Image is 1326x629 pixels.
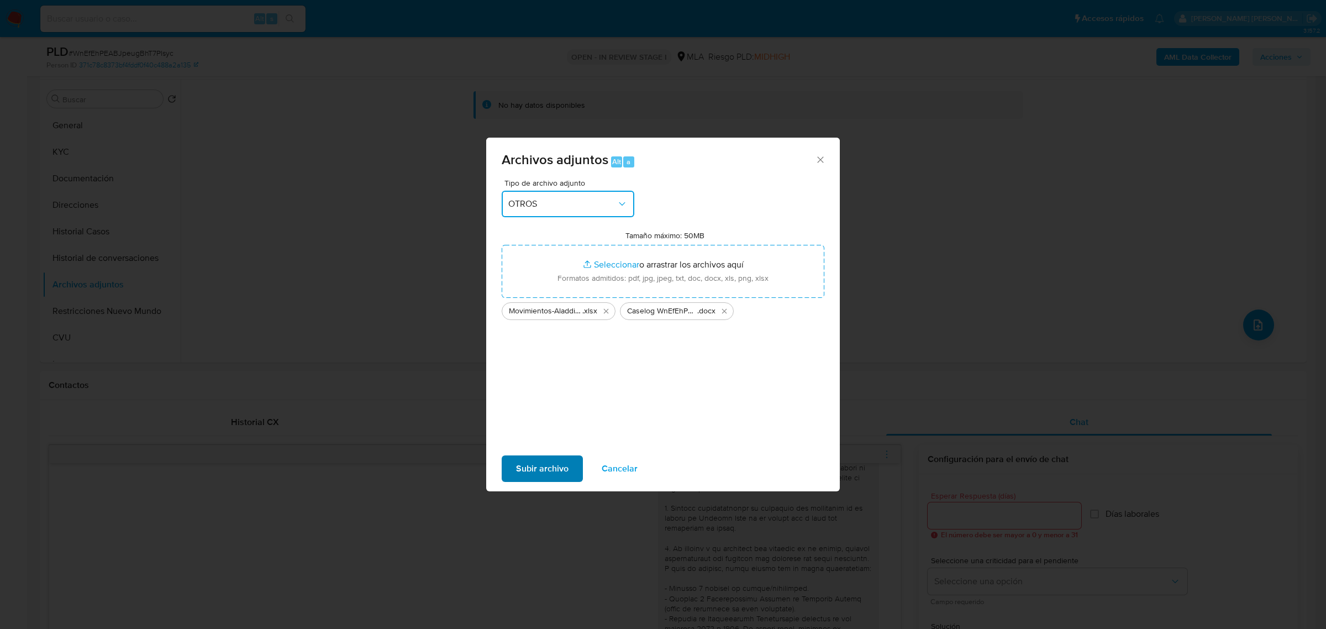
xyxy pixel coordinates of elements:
[599,305,613,318] button: Eliminar Movimientos-Aladdin-2526067450.xlsx
[509,306,582,317] span: Movimientos-Aladdin-2526067450
[718,305,731,318] button: Eliminar Caselog WnEfEhPEABJpeugBhT7PIsyc_2025_08_19_23_45_41.docx
[602,457,638,481] span: Cancelar
[582,306,597,317] span: .xlsx
[587,455,652,482] button: Cancelar
[815,154,825,164] button: Cerrar
[612,156,621,167] span: Alt
[627,306,697,317] span: Caselog WnEfEhPEABJpeugBhT7PIsyc_2025_08_19_23_45_41
[502,150,608,169] span: Archivos adjuntos
[627,156,630,167] span: a
[504,179,637,187] span: Tipo de archivo adjunto
[502,191,634,217] button: OTROS
[516,457,569,481] span: Subir archivo
[502,455,583,482] button: Subir archivo
[625,230,704,240] label: Tamaño máximo: 50MB
[697,306,715,317] span: .docx
[508,198,617,209] span: OTROS
[502,298,824,320] ul: Archivos seleccionados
